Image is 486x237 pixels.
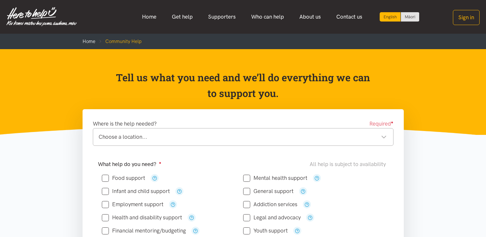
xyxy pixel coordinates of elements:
a: Supporters [200,10,243,24]
p: Tell us what you need and we’ll do everything we can to support you. [115,70,371,101]
label: Addiction services [243,202,297,207]
label: Youth support [243,228,288,233]
label: Infant and child support [102,189,170,194]
a: Who can help [243,10,292,24]
label: Legal and advocacy [243,215,301,220]
label: What help do you need? [98,160,162,169]
a: Home [83,39,95,44]
span: Required [369,119,393,128]
a: Contact us [329,10,370,24]
label: Mental health support [243,175,307,181]
a: Home [134,10,164,24]
label: Financial mentoring/budgeting [102,228,186,233]
a: Get help [164,10,200,24]
label: Food support [102,175,145,181]
label: Employment support [102,202,163,207]
button: Sign in [453,10,480,25]
div: Choose a location... [99,133,387,141]
sup: ● [159,160,162,165]
a: Switch to Te Reo Māori [401,12,419,22]
sup: ● [391,120,393,125]
label: Health and disability support [102,215,182,220]
a: About us [292,10,329,24]
img: Home [6,7,77,26]
div: All help is subject to availability [310,160,388,169]
div: Language toggle [380,12,420,22]
label: Where is the help needed? [93,119,157,128]
li: Community Help [95,38,142,45]
label: General support [243,189,294,194]
div: Current language [380,12,401,22]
